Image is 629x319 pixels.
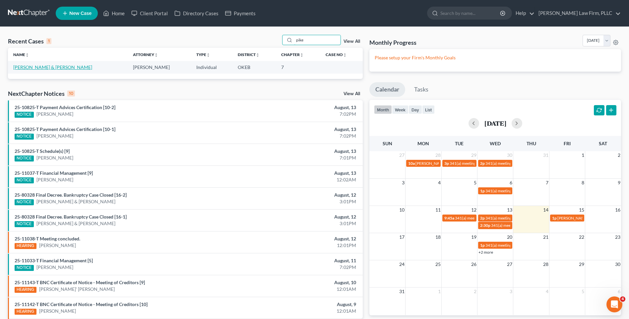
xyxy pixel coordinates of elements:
a: 25-11037-T Financial Management [9] [15,170,93,176]
a: [PERSON_NAME] & [PERSON_NAME] [36,220,115,227]
div: 12:01AM [247,286,356,292]
span: 4 [545,287,549,295]
span: 9 [617,179,621,187]
span: 26 [471,260,477,268]
span: 341(a) meeting for [PERSON_NAME] & [PERSON_NAME] [450,161,549,166]
a: Help [512,7,535,19]
span: Mon [417,141,429,146]
span: 27 [506,260,513,268]
span: 6 [509,179,513,187]
span: 2p [480,161,485,166]
span: 6 [617,287,621,295]
div: NextChapter Notices [8,90,75,97]
a: Directory Cases [171,7,222,19]
span: 341(a) meeting for [PERSON_NAME] [485,161,549,166]
div: NOTICE [15,177,34,183]
span: 28 [435,151,441,159]
span: 31 [542,151,549,159]
input: Search by name... [294,35,341,45]
span: 16 [614,206,621,214]
div: August, 12 [247,214,356,220]
span: 341(a) meeting for [PERSON_NAME] & [PERSON_NAME] [485,188,585,193]
a: [PERSON_NAME] [36,176,73,183]
iframe: Intercom live chat [606,296,622,312]
i: unfold_more [256,53,260,57]
span: 22 [578,233,585,241]
div: NOTICE [15,265,34,271]
i: unfold_more [206,53,210,57]
a: Client Portal [128,7,171,19]
div: NOTICE [15,199,34,205]
div: NOTICE [15,156,34,161]
div: August, 13 [247,148,356,155]
div: August, 12 [247,192,356,198]
td: 7 [276,61,320,73]
span: Sun [383,141,392,146]
i: unfold_more [25,53,29,57]
span: 13 [506,206,513,214]
span: 341(a) meeting for [PERSON_NAME] [455,216,519,221]
span: [PERSON_NAME] - [PERSON_NAME] - Tulsa Co - Dispo Scheduling Conf [415,161,540,166]
span: 25 [435,260,441,268]
span: 2 [617,151,621,159]
span: 4 [437,179,441,187]
i: unfold_more [154,53,158,57]
span: 3 [401,179,405,187]
span: 29 [578,260,585,268]
span: 2:30p [480,223,490,228]
a: [PERSON_NAME] [36,264,73,271]
span: 11 [435,206,441,214]
div: 10 [67,91,75,96]
div: 7:02PM [247,264,356,271]
span: 4 [620,296,625,302]
a: [PERSON_NAME] [39,242,76,249]
span: 1p [480,243,485,248]
td: [PERSON_NAME] [128,61,191,73]
a: View All [344,39,360,44]
a: [PERSON_NAME] [39,308,76,314]
span: 12 [471,206,477,214]
a: 25-80328 Final Decree. Bankruptcy Case Closed [16-1] [15,214,127,220]
h3: Monthly Progress [369,38,416,46]
a: Tasks [408,82,434,97]
span: Wed [490,141,501,146]
span: 10a [408,161,415,166]
h2: [DATE] [484,120,506,127]
div: August, 9 [247,301,356,308]
button: month [374,105,392,114]
div: August, 10 [247,279,356,286]
span: 24 [399,260,405,268]
button: day [409,105,422,114]
span: 20 [506,233,513,241]
div: 12:01AM [247,308,356,314]
a: View All [344,92,360,96]
a: [PERSON_NAME] & [PERSON_NAME] [36,198,115,205]
a: Home [100,7,128,19]
span: 10 [399,206,405,214]
span: 1p [480,188,485,193]
div: 7:01PM [247,155,356,161]
div: August, 11 [247,257,356,264]
a: 25-80328 Final Decree. Bankruptcy Case Closed [16-2] [15,192,127,198]
span: 9:45a [444,216,454,221]
span: 30 [506,151,513,159]
div: 3:01PM [247,220,356,227]
span: 2p [480,216,485,221]
span: 17 [399,233,405,241]
span: 31 [399,287,405,295]
a: Attorneyunfold_more [133,52,158,57]
p: Please setup your Firm's Monthly Goals [375,54,616,61]
a: 25-11142-T BNC Certificate of Notice - Meeting of Creditors [10] [15,301,148,307]
i: unfold_more [343,53,347,57]
span: Fri [564,141,571,146]
span: 1 [581,151,585,159]
span: 29 [471,151,477,159]
div: 7:02PM [247,133,356,139]
span: 341(a) meeting for [PERSON_NAME] [491,223,555,228]
a: 25-10825-T Payment Advices Certification [10-2] [15,104,115,110]
button: list [422,105,435,114]
span: New Case [69,11,92,16]
span: 5 [473,179,477,187]
span: 23 [614,233,621,241]
a: 25-11143-T BNC Certificate of Notice - Meeting of Creditors [9] [15,280,145,285]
